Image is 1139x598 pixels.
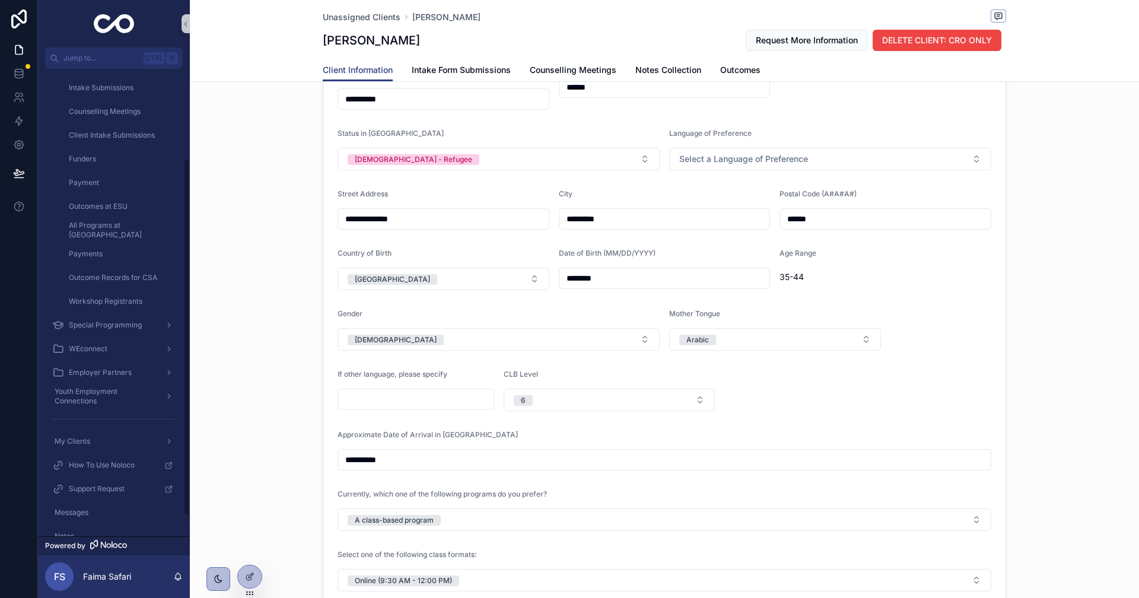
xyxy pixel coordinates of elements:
[338,328,660,351] button: Select Button
[780,271,991,283] span: 35-44
[355,154,472,165] div: [DEMOGRAPHIC_DATA] - Refugee
[69,131,155,140] span: Client Intake Submissions
[45,502,183,523] a: Messages
[69,178,99,187] span: Payment
[59,267,183,288] a: Outcome Records for CSA
[59,148,183,170] a: Funders
[669,328,881,351] button: Select Button
[45,314,183,336] a: Special Programming
[756,34,858,46] span: Request More Information
[69,154,96,164] span: Funders
[38,536,190,555] a: Powered by
[873,30,1001,51] button: DELETE CLIENT: CRO ONLY
[69,249,103,259] span: Payments
[55,437,90,446] span: My Clients
[355,335,437,345] div: [DEMOGRAPHIC_DATA]
[69,83,133,93] span: Intake Submissions
[338,508,991,531] button: Select Button
[45,431,183,452] a: My Clients
[45,454,183,476] a: How To Use Noloco
[59,101,183,122] a: Counselling Meetings
[83,571,131,583] p: Faima Safari
[144,52,165,64] span: Ctrl
[167,53,177,63] span: K
[323,59,393,82] a: Client Information
[338,430,518,439] span: Approximate Date of Arrival in [GEOGRAPHIC_DATA]
[63,53,139,63] span: Jump to...
[69,460,135,470] span: How To Use Noloco
[59,172,183,193] a: Payment
[679,153,808,165] span: Select a Language of Preference
[59,220,183,241] a: All Programs at [GEOGRAPHIC_DATA]
[780,189,857,198] span: Postal Code (A#A#A#)
[338,550,477,559] span: Select one of the following class formats:
[54,570,65,584] span: FS
[59,125,183,146] a: Client Intake Submissions
[338,189,388,198] span: Street Address
[55,508,88,517] span: Messages
[59,77,183,98] a: Intake Submissions
[323,32,420,49] h1: [PERSON_NAME]
[69,484,125,494] span: Support Request
[69,344,107,354] span: WEconnect
[69,320,142,330] span: Special Programming
[69,202,128,211] span: Outcomes at ESU
[59,243,183,265] a: Payments
[559,189,572,198] span: City
[45,362,183,383] a: Employer Partners
[530,64,616,76] span: Counselling Meetings
[69,107,141,116] span: Counselling Meetings
[338,309,362,318] span: Gender
[530,59,616,83] a: Counselling Meetings
[412,11,481,23] a: [PERSON_NAME]
[59,196,183,217] a: Outcomes at ESU
[323,11,400,23] a: Unassigned Clients
[323,64,393,76] span: Client Information
[412,64,511,76] span: Intake Form Submissions
[338,370,447,378] span: If other language, please specify
[55,532,74,541] span: Notes
[38,69,190,536] div: scrollable content
[45,526,183,547] a: Notes
[635,59,701,83] a: Notes Collection
[45,338,183,360] a: WEconnect
[412,59,511,83] a: Intake Form Submissions
[338,249,392,257] span: Country of Birth
[45,478,183,500] a: Support Request
[355,515,434,526] div: A class-based program
[45,47,183,69] button: Jump to...CtrlK
[686,335,709,345] div: Arabic
[45,541,85,551] span: Powered by
[338,148,660,170] button: Select Button
[55,387,155,406] span: Youth Employment Connections
[504,370,538,378] span: CLB Level
[635,64,701,76] span: Notes Collection
[94,14,135,33] img: App logo
[355,274,430,285] div: [GEOGRAPHIC_DATA]
[720,59,761,83] a: Outcomes
[521,395,526,406] div: 6
[559,249,656,257] span: Date of Birth (MM/DD/YYYY)
[669,148,991,170] button: Select Button
[720,64,761,76] span: Outcomes
[69,273,157,282] span: Outcome Records for CSA
[69,297,142,306] span: Workshop Registrants
[338,268,549,290] button: Select Button
[338,129,444,138] span: Status in [GEOGRAPHIC_DATA]
[504,389,715,411] button: Select Button
[338,569,991,591] button: Select Button
[746,30,868,51] button: Request More Information
[338,489,547,498] span: Currently, which one of the following programs do you prefer?
[45,386,183,407] a: Youth Employment Connections
[69,368,132,377] span: Employer Partners
[882,34,992,46] span: DELETE CLIENT: CRO ONLY
[669,129,752,138] span: Language of Preference
[355,575,452,586] div: Online (9:30 AM - 12:00 PM)
[780,249,816,257] span: Age Range
[69,221,171,240] span: All Programs at [GEOGRAPHIC_DATA]
[59,291,183,312] a: Workshop Registrants
[669,309,720,318] span: Mother Tongue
